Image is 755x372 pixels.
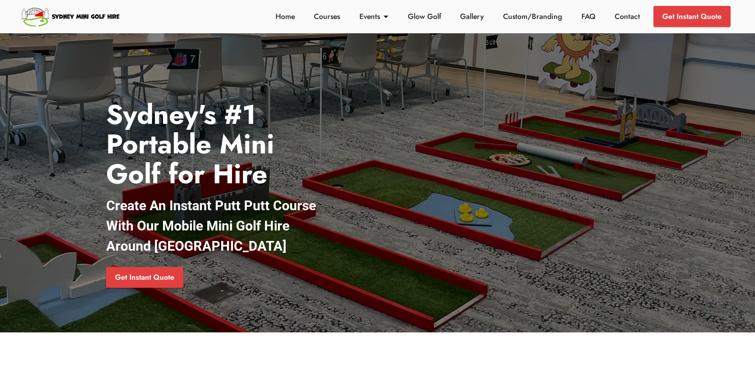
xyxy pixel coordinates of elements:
a: Events [357,11,391,22]
a: Gallery [458,11,486,22]
strong: Sydney's #1 Portable Mini Golf for Hire [106,95,274,193]
strong: Create An Instant Putt Putt Course With Our Mobile Mini Golf Hire Around [GEOGRAPHIC_DATA] [106,198,316,254]
a: Courses [312,11,343,22]
a: Custom/Branding [501,11,565,22]
a: Get Instant Quote [653,6,731,27]
a: Home [273,11,297,22]
a: Get Instant Quote [106,267,183,288]
img: Sydney Mini Golf Hire [20,4,122,29]
a: Glow Golf [405,11,443,22]
a: FAQ [579,11,598,22]
a: Contact [612,11,642,22]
